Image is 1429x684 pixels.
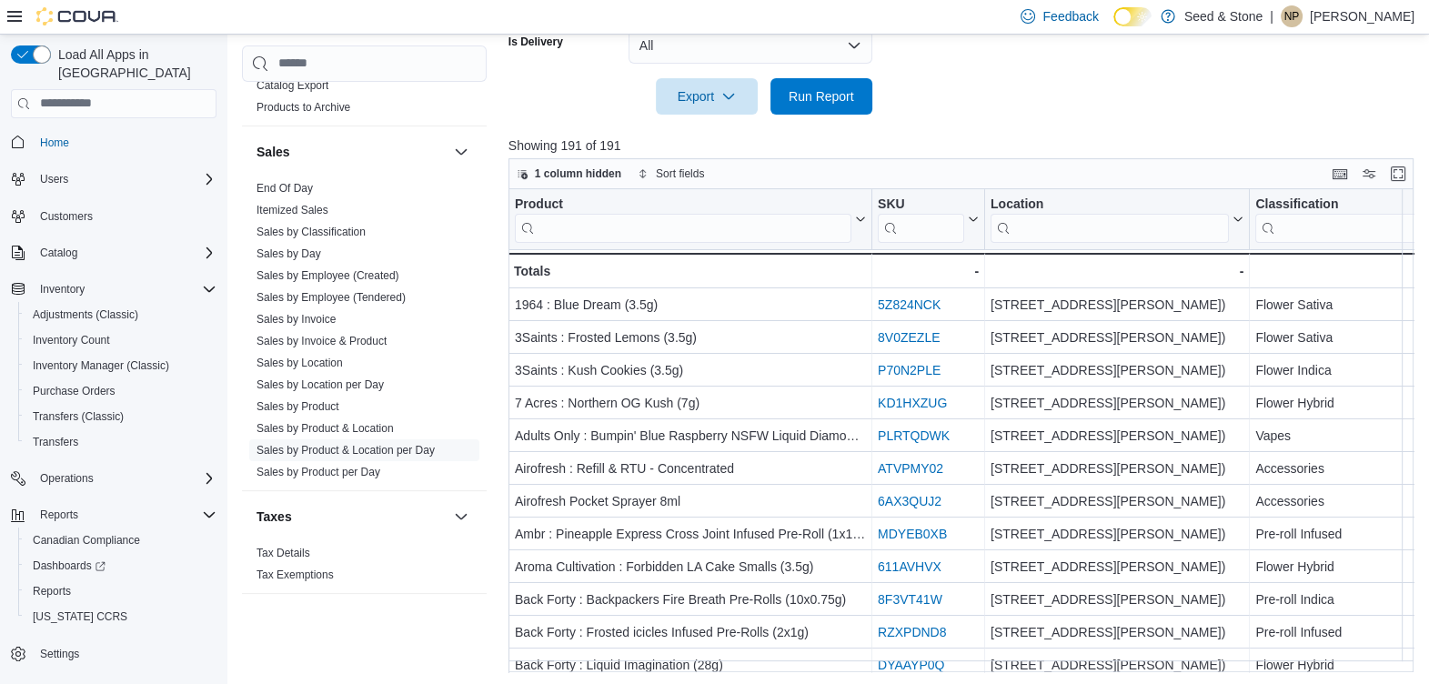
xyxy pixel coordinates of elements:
span: [US_STATE] CCRS [33,609,127,624]
a: [US_STATE] CCRS [25,606,135,628]
span: Inventory [33,278,216,300]
a: Settings [33,643,86,665]
button: Reports [33,504,86,526]
span: 1 column hidden [535,166,621,181]
div: 3Saints : Frosted Lemons (3.5g) [515,327,866,348]
div: Aroma Cultivation : Forbidden LA Cake Smalls (3.5g) [515,556,866,578]
button: Operations [33,468,101,489]
div: Natalyn Parsons [1281,5,1303,27]
a: Sales by Product & Location [257,422,394,435]
span: Purchase Orders [33,384,116,398]
a: Purchase Orders [25,380,123,402]
a: Transfers (Classic) [25,406,131,427]
div: Products [242,75,487,126]
div: 3Saints : Kush Cookies (3.5g) [515,359,866,381]
span: Sales by Invoice & Product [257,334,387,348]
span: Home [33,131,216,154]
div: Back Forty : Liquid Imagination (28g) [515,654,866,676]
button: All [629,27,872,64]
a: Sales by Product per Day [257,466,380,478]
a: DYAAYP0Q [878,658,944,672]
span: Reports [33,504,216,526]
div: [STREET_ADDRESS][PERSON_NAME]) [991,621,1243,643]
span: Sales by Employee (Tendered) [257,290,406,305]
div: [STREET_ADDRESS][PERSON_NAME]) [991,425,1243,447]
button: Adjustments (Classic) [18,302,224,327]
p: [PERSON_NAME] [1310,5,1414,27]
button: Reports [4,502,224,528]
div: SKU URL [878,196,964,242]
button: Inventory [4,277,224,302]
div: Airofresh Pocket Sprayer 8ml [515,490,866,512]
button: Customers [4,203,224,229]
button: Catalog [33,242,85,264]
div: [STREET_ADDRESS][PERSON_NAME]) [991,588,1243,610]
span: NP [1284,5,1300,27]
button: Inventory [33,278,92,300]
p: Seed & Stone [1184,5,1263,27]
span: End Of Day [257,181,313,196]
span: Settings [33,642,216,665]
div: Sales [242,177,487,490]
a: Canadian Compliance [25,529,147,551]
a: End Of Day [257,182,313,195]
span: Users [40,172,68,186]
span: Canadian Compliance [33,533,140,548]
div: Adults Only : Bumpin' Blue Raspberry NSFW Liquid Diamond Cart (1g) [515,425,866,447]
div: [STREET_ADDRESS][PERSON_NAME]) [991,556,1243,578]
img: Cova [36,7,118,25]
button: Sales [257,143,447,161]
button: Product [515,196,866,242]
span: Inventory [40,282,85,297]
div: Product [515,196,851,242]
a: Sales by Invoice & Product [257,335,387,347]
a: Adjustments (Classic) [25,304,146,326]
p: Showing 191 of 191 [508,136,1423,155]
a: Sales by Invoice [257,313,336,326]
div: Totals [514,260,866,282]
button: Catalog [4,240,224,266]
a: Dashboards [25,555,113,577]
span: Tax Details [257,546,310,560]
span: Sales by Product & Location [257,421,394,436]
span: Inventory Count [25,329,216,351]
a: Sales by Employee (Created) [257,269,399,282]
span: Transfers [33,435,78,449]
button: Display options [1358,163,1380,185]
input: Dark Mode [1113,7,1152,26]
button: Sort fields [630,163,711,185]
span: Catalog Export [257,78,328,93]
a: P70N2PLE [878,363,941,377]
button: Reports [18,578,224,604]
a: Customers [33,206,100,227]
a: Tax Details [257,547,310,559]
span: Reports [40,508,78,522]
span: Operations [40,471,94,486]
a: Itemized Sales [257,204,328,216]
span: Inventory Count [33,333,110,347]
div: [STREET_ADDRESS][PERSON_NAME]) [991,392,1243,414]
button: Transfers (Classic) [18,404,224,429]
span: Sales by Location [257,356,343,370]
div: [STREET_ADDRESS][PERSON_NAME]) [991,490,1243,512]
button: Sales [450,141,472,163]
span: Sales by Invoice [257,312,336,327]
a: PLRTQDWK [878,428,950,443]
span: Products to Archive [257,100,350,115]
button: Enter fullscreen [1387,163,1409,185]
button: Inventory Manager (Classic) [18,353,224,378]
button: SKU [878,196,979,242]
span: Sales by Classification [257,225,366,239]
div: [STREET_ADDRESS][PERSON_NAME]) [991,523,1243,545]
span: Reports [25,580,216,602]
span: Home [40,136,69,150]
span: Sales by Employee (Created) [257,268,399,283]
span: Settings [40,647,79,661]
a: ATVPMY02 [878,461,943,476]
div: [STREET_ADDRESS][PERSON_NAME]) [991,359,1243,381]
a: MDYEB0XB [878,527,947,541]
span: Sort fields [656,166,704,181]
div: [STREET_ADDRESS][PERSON_NAME]) [991,294,1243,316]
div: Product [515,196,851,213]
